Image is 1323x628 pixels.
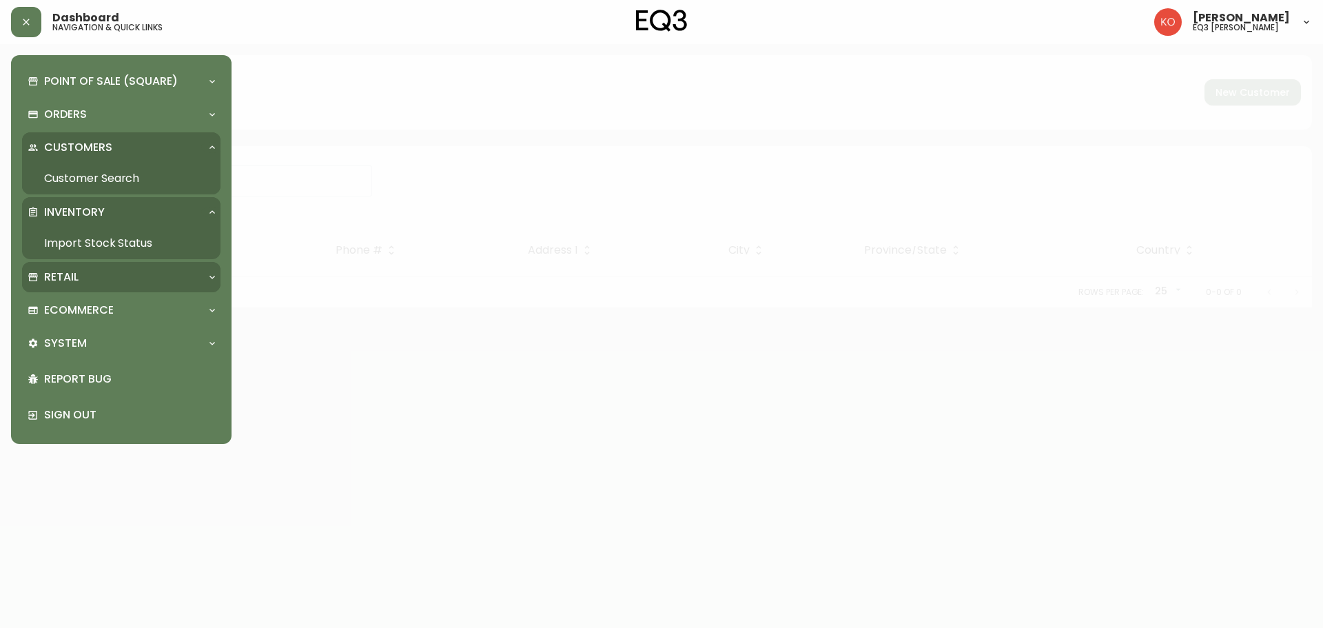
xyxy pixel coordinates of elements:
span: Dashboard [52,12,119,23]
div: Retail [22,262,220,292]
p: Point of Sale (Square) [44,74,178,89]
div: Point of Sale (Square) [22,66,220,97]
div: Customers [22,132,220,163]
div: Sign Out [22,397,220,433]
p: Orders [44,107,87,122]
a: Customer Search [22,163,220,194]
span: [PERSON_NAME] [1193,12,1290,23]
p: Sign Out [44,407,215,423]
h5: eq3 [PERSON_NAME] [1193,23,1279,32]
a: Import Stock Status [22,227,220,259]
p: Report Bug [44,372,215,387]
img: 9beb5e5239b23ed26e0d832b1b8f6f2a [1154,8,1182,36]
p: Inventory [44,205,105,220]
div: System [22,328,220,358]
div: Orders [22,99,220,130]
div: Report Bug [22,361,220,397]
p: System [44,336,87,351]
div: Ecommerce [22,295,220,325]
h5: navigation & quick links [52,23,163,32]
div: Inventory [22,197,220,227]
p: Ecommerce [44,303,114,318]
p: Retail [44,270,79,285]
img: logo [636,10,687,32]
p: Customers [44,140,112,155]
